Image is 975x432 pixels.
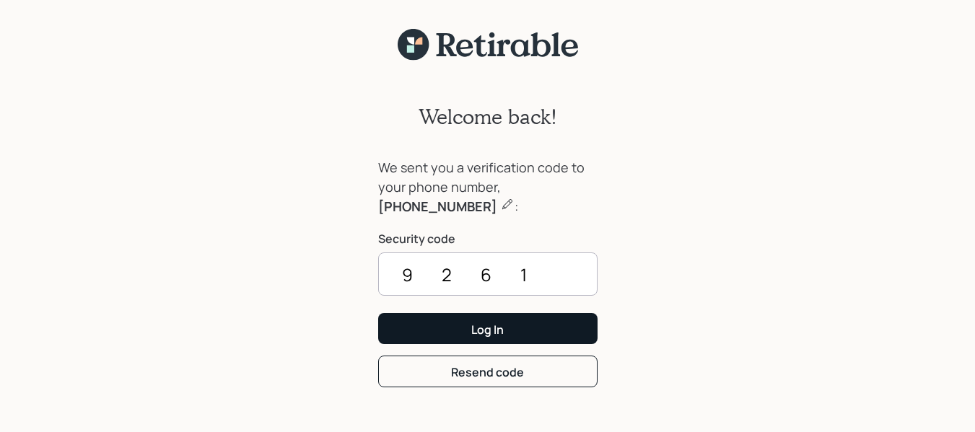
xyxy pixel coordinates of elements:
[471,322,504,338] div: Log In
[378,158,598,216] div: We sent you a verification code to your phone number, :
[419,105,557,129] h2: Welcome back!
[378,313,598,344] button: Log In
[378,198,497,215] b: [PHONE_NUMBER]
[378,231,598,247] label: Security code
[378,252,598,296] input: ••••
[451,364,524,380] div: Resend code
[378,356,598,387] button: Resend code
